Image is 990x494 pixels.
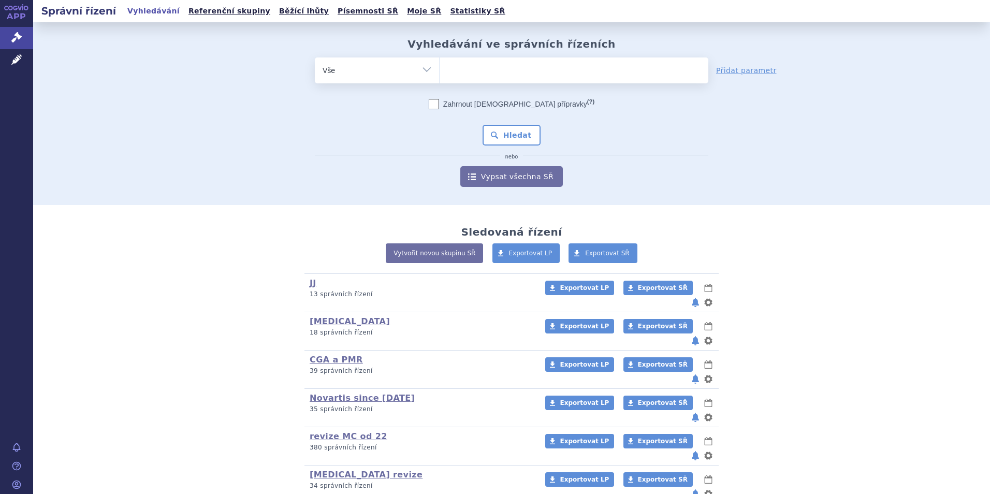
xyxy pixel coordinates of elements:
[703,473,714,486] button: lhůty
[429,99,594,109] label: Zahrnout [DEMOGRAPHIC_DATA] přípravky
[623,396,693,410] a: Exportovat SŘ
[703,449,714,462] button: nastavení
[638,361,688,368] span: Exportovat SŘ
[560,438,609,445] span: Exportovat LP
[690,411,701,424] button: notifikace
[545,434,614,448] a: Exportovat LP
[545,281,614,295] a: Exportovat LP
[185,4,273,18] a: Referenční skupiny
[407,38,616,50] h2: Vyhledávání ve správních řízeních
[310,405,532,414] p: 35 správních řízení
[560,323,609,330] span: Exportovat LP
[585,250,630,257] span: Exportovat SŘ
[623,357,693,372] a: Exportovat SŘ
[545,357,614,372] a: Exportovat LP
[638,476,688,483] span: Exportovat SŘ
[461,226,562,238] h2: Sledovaná řízení
[310,355,363,365] a: CGA a PMR
[334,4,401,18] a: Písemnosti SŘ
[638,438,688,445] span: Exportovat SŘ
[404,4,444,18] a: Moje SŘ
[492,243,560,263] a: Exportovat LP
[703,397,714,409] button: lhůty
[310,443,532,452] p: 380 správních řízení
[703,282,714,294] button: lhůty
[310,290,532,299] p: 13 správních řízení
[310,431,387,441] a: revize MC od 22
[276,4,332,18] a: Běžící lhůty
[509,250,552,257] span: Exportovat LP
[500,154,523,160] i: nebo
[33,4,124,18] h2: Správní řízení
[310,470,423,480] a: [MEDICAL_DATA] revize
[483,125,541,146] button: Hledat
[569,243,637,263] a: Exportovat SŘ
[310,482,532,490] p: 34 správních řízení
[560,284,609,292] span: Exportovat LP
[703,435,714,447] button: lhůty
[703,296,714,309] button: nastavení
[560,476,609,483] span: Exportovat LP
[703,335,714,347] button: nastavení
[560,399,609,406] span: Exportovat LP
[623,472,693,487] a: Exportovat SŘ
[587,98,594,105] abbr: (?)
[310,278,316,288] a: JJ
[703,411,714,424] button: nastavení
[310,316,390,326] a: [MEDICAL_DATA]
[638,284,688,292] span: Exportovat SŘ
[310,393,415,403] a: Novartis since [DATE]
[545,319,614,333] a: Exportovat LP
[716,65,777,76] a: Přidat parametr
[638,323,688,330] span: Exportovat SŘ
[545,472,614,487] a: Exportovat LP
[690,449,701,462] button: notifikace
[703,373,714,385] button: nastavení
[124,4,183,18] a: Vyhledávání
[386,243,483,263] a: Vytvořit novou skupinu SŘ
[460,166,563,187] a: Vypsat všechna SŘ
[623,434,693,448] a: Exportovat SŘ
[703,320,714,332] button: lhůty
[690,335,701,347] button: notifikace
[560,361,609,368] span: Exportovat LP
[310,367,532,375] p: 39 správních řízení
[690,373,701,385] button: notifikace
[638,399,688,406] span: Exportovat SŘ
[545,396,614,410] a: Exportovat LP
[690,296,701,309] button: notifikace
[447,4,508,18] a: Statistiky SŘ
[703,358,714,371] button: lhůty
[623,319,693,333] a: Exportovat SŘ
[623,281,693,295] a: Exportovat SŘ
[310,328,532,337] p: 18 správních řízení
